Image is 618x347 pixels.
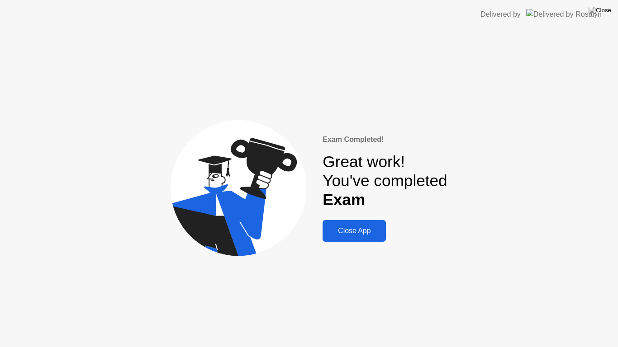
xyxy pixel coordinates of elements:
button: Close App [323,220,386,242]
div: Delivered by [480,9,521,20]
b: Exam [323,191,365,208]
div: Exam Completed! [323,134,447,145]
img: Delivered by Rosalyn [526,9,602,19]
div: Great work! You've completed [323,152,447,210]
div: Close App [325,227,383,235]
img: Close [589,7,611,14]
